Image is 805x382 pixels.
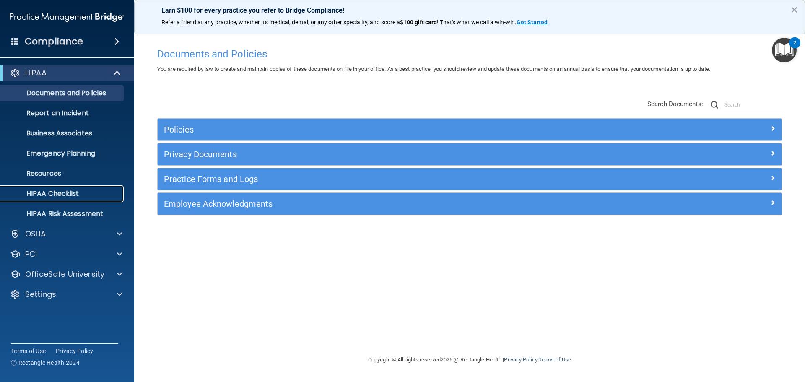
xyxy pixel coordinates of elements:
[317,346,623,373] div: Copyright © All rights reserved 2025 @ Rectangle Health | |
[5,109,120,117] p: Report an Incident
[793,43,796,54] div: 2
[5,210,120,218] p: HIPAA Risk Assessment
[56,347,93,355] a: Privacy Policy
[400,19,437,26] strong: $100 gift card
[10,68,122,78] a: HIPAA
[10,249,122,259] a: PCI
[10,269,122,279] a: OfficeSafe University
[164,172,775,186] a: Practice Forms and Logs
[25,249,37,259] p: PCI
[5,89,120,97] p: Documents and Policies
[161,19,400,26] span: Refer a friend at any practice, whether it's medical, dental, or any other speciality, and score a
[10,229,122,239] a: OSHA
[157,49,782,60] h4: Documents and Policies
[25,68,47,78] p: HIPAA
[157,66,710,72] span: You are required by law to create and maintain copies of these documents on file in your office. ...
[11,347,46,355] a: Terms of Use
[164,150,619,159] h5: Privacy Documents
[772,38,797,62] button: Open Resource Center, 2 new notifications
[164,125,619,134] h5: Policies
[647,100,703,108] span: Search Documents:
[10,289,122,299] a: Settings
[711,101,718,109] img: ic-search.3b580494.png
[517,19,549,26] a: Get Started
[161,6,778,14] p: Earn $100 for every practice you refer to Bridge Compliance!
[437,19,517,26] span: ! That's what we call a win-win.
[25,229,46,239] p: OSHA
[517,19,548,26] strong: Get Started
[25,269,104,279] p: OfficeSafe University
[5,190,120,198] p: HIPAA Checklist
[164,174,619,184] h5: Practice Forms and Logs
[5,149,120,158] p: Emergency Planning
[790,3,798,16] button: Close
[504,356,537,363] a: Privacy Policy
[539,356,571,363] a: Terms of Use
[164,199,619,208] h5: Employee Acknowledgments
[5,129,120,138] p: Business Associates
[164,148,775,161] a: Privacy Documents
[164,123,775,136] a: Policies
[5,169,120,178] p: Resources
[11,359,80,367] span: Ⓒ Rectangle Health 2024
[25,289,56,299] p: Settings
[25,36,83,47] h4: Compliance
[10,9,124,26] img: PMB logo
[164,197,775,210] a: Employee Acknowledgments
[724,99,782,111] input: Search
